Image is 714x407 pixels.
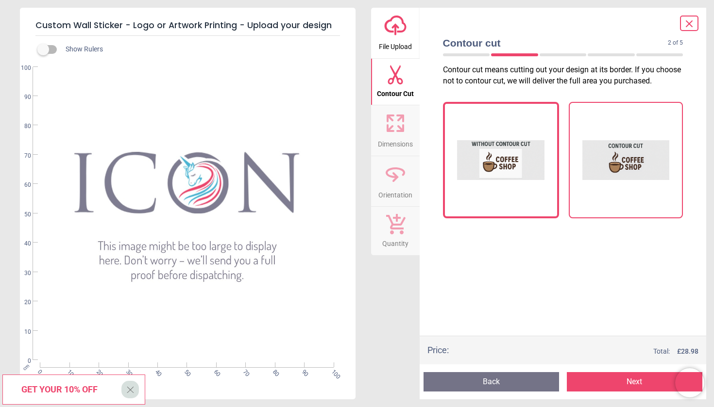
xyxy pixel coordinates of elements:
button: Quantity [371,207,420,255]
span: cm [22,363,31,372]
span: 20 [13,298,31,307]
span: Dimensions [378,135,413,149]
h5: Custom Wall Sticker - Logo or Artwork Printing - Upload your design [35,16,340,36]
div: Show Rulers [43,44,356,55]
span: 70 [13,152,31,160]
img: With contour cut [582,112,669,209]
span: Orientation [378,186,412,200]
span: Contour cut [443,36,668,50]
span: File Upload [379,37,412,52]
span: 40 [13,240,31,248]
span: 50 [183,368,189,374]
p: Contour cut means cutting out your design at its border. If you choose not to contour cut, we wil... [443,65,691,86]
span: 60 [13,181,31,189]
span: Contour Cut [377,84,414,99]
span: 30 [13,269,31,277]
button: Contour Cut [371,59,420,105]
button: Dimensions [371,105,420,156]
span: 80 [13,122,31,130]
button: Back [424,372,559,391]
div: Total: [463,347,699,357]
span: 70 [241,368,248,374]
span: 30 [124,368,130,374]
span: 80 [271,368,277,374]
span: 0 [35,368,42,374]
span: 100 [13,64,31,72]
span: 0 [13,357,31,365]
span: 100 [329,368,336,374]
span: 10 [65,368,71,374]
button: File Upload [371,8,420,58]
span: 28.98 [681,347,698,355]
span: 40 [153,368,159,374]
span: 20 [94,368,101,374]
span: 90 [13,93,31,101]
span: 2 of 5 [668,39,683,47]
button: Next [567,372,702,391]
span: 90 [300,368,306,374]
img: Without contour cut [457,112,544,209]
span: 60 [212,368,218,374]
iframe: Brevo live chat [675,368,704,397]
span: 10 [13,328,31,336]
span: Quantity [382,234,408,249]
span: 50 [13,211,31,219]
div: Price : [427,344,449,356]
button: Orientation [371,156,420,207]
span: £ [677,347,698,357]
